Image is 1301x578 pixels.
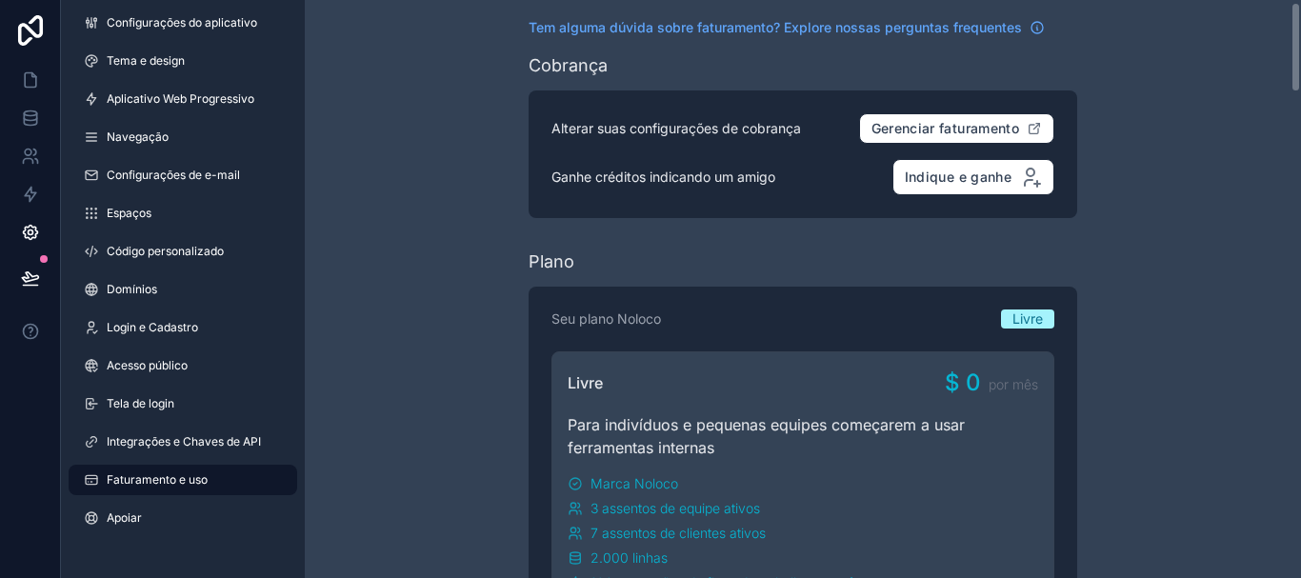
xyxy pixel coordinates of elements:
font: Tema e design [107,53,185,68]
a: Acesso público [69,350,297,381]
a: Configurações de e-mail [69,160,297,190]
font: Código personalizado [107,244,224,258]
font: Espaços [107,206,151,220]
a: Tema e design [69,46,297,76]
font: Faturamento e uso [107,472,208,487]
a: Código personalizado [69,236,297,267]
font: Aplicativo Web Progressivo [107,91,254,106]
font: Apoiar [107,510,142,525]
font: Navegação [107,130,169,144]
font: Configurações do aplicativo [107,15,257,30]
font: Integrações e Chaves de API [107,434,261,448]
a: Configurações do aplicativo [69,8,297,38]
font: Login e Cadastro [107,320,198,334]
a: Login e Cadastro [69,312,297,343]
font: Domínios [107,282,157,296]
a: Faturamento e uso [69,465,297,495]
font: Tela de login [107,396,174,410]
a: Domínios [69,274,297,305]
a: Espaços [69,198,297,229]
a: Integrações e Chaves de API [69,427,297,457]
a: Aplicativo Web Progressivo [69,84,297,114]
a: Navegação [69,122,297,152]
font: Configurações de e-mail [107,168,240,182]
a: Apoiar [69,503,297,533]
font: Acesso público [107,358,188,372]
a: Tela de login [69,389,297,419]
